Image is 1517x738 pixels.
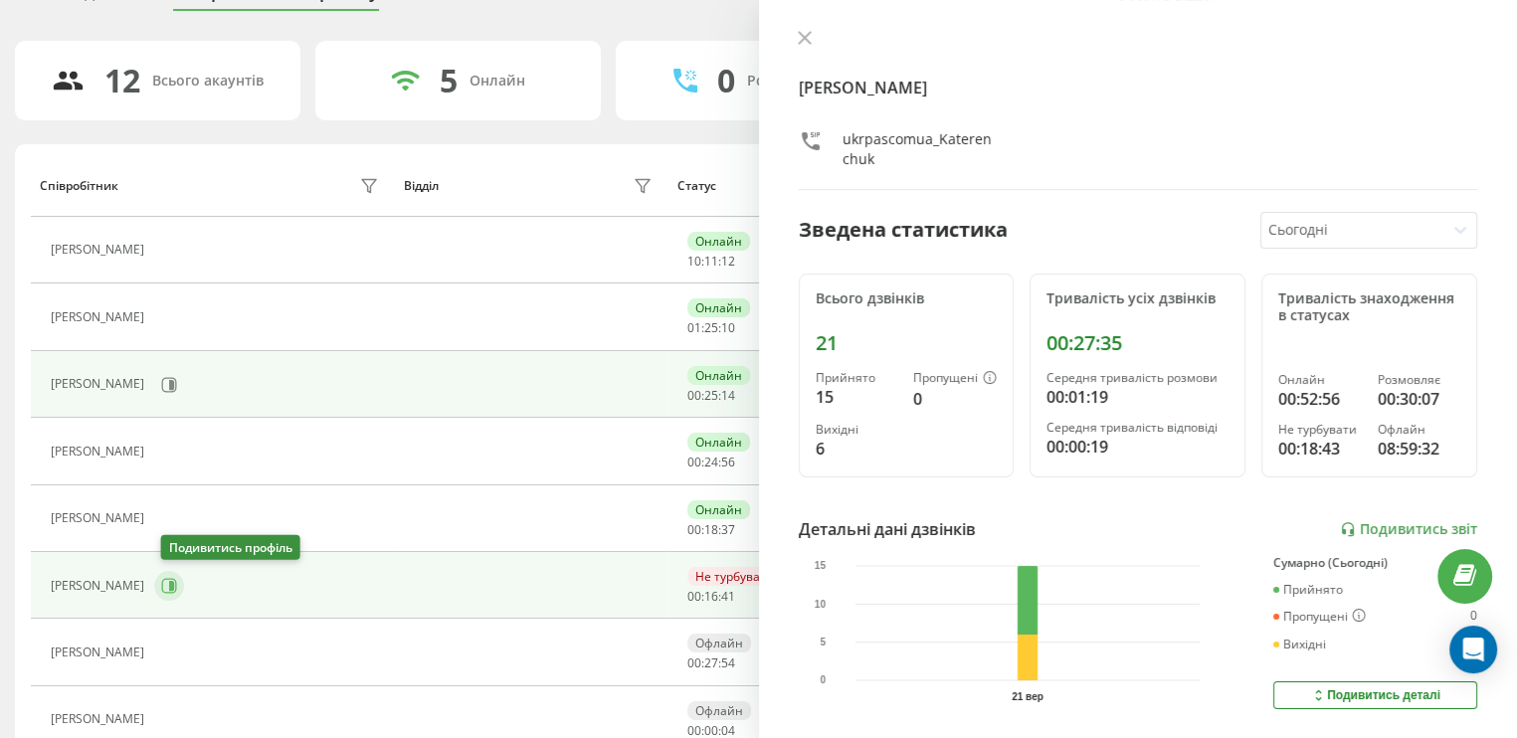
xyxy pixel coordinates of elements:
[721,253,735,270] span: 12
[704,253,718,270] span: 11
[1046,371,1229,385] div: Середня тривалість розмови
[1378,373,1460,387] div: Розмовляє
[687,454,701,470] span: 00
[687,724,735,738] div: : :
[721,654,735,671] span: 54
[1046,331,1229,355] div: 00:27:35
[51,579,149,593] div: [PERSON_NAME]
[440,62,458,99] div: 5
[1012,691,1043,702] text: 21 вер
[687,433,750,452] div: Онлайн
[687,387,701,404] span: 00
[687,634,751,652] div: Офлайн
[799,517,976,541] div: Детальні дані дзвінків
[1046,290,1229,307] div: Тривалість усіх дзвінків
[816,423,898,437] div: Вихідні
[799,215,1008,245] div: Зведена статистика
[717,62,735,99] div: 0
[1273,583,1343,597] div: Прийнято
[704,319,718,336] span: 25
[687,319,701,336] span: 01
[687,523,735,537] div: : :
[1046,385,1229,409] div: 00:01:19
[1278,290,1460,324] div: Тривалість знаходження в статусах
[51,243,149,257] div: [PERSON_NAME]
[721,319,735,336] span: 10
[913,371,997,387] div: Пропущені
[1046,421,1229,435] div: Середня тривалість відповіді
[687,232,750,251] div: Онлайн
[51,646,149,659] div: [PERSON_NAME]
[51,712,149,726] div: [PERSON_NAME]
[1046,435,1229,459] div: 00:00:19
[704,387,718,404] span: 25
[687,521,701,538] span: 00
[747,73,844,90] div: Розмовляють
[704,521,718,538] span: 18
[1470,609,1477,625] div: 0
[1310,687,1440,703] div: Подивитись деталі
[161,535,300,560] div: Подивитись профіль
[687,654,701,671] span: 00
[1278,387,1361,411] div: 00:52:56
[1278,437,1361,461] div: 00:18:43
[913,387,997,411] div: 0
[104,62,140,99] div: 12
[721,387,735,404] span: 14
[1278,373,1361,387] div: Онлайн
[1278,423,1361,437] div: Не турбувати
[843,129,999,169] div: ukrpascomua_Katerenchuk
[51,310,149,324] div: [PERSON_NAME]
[1378,437,1460,461] div: 08:59:32
[820,637,826,647] text: 5
[1273,638,1326,651] div: Вихідні
[814,599,826,610] text: 10
[687,567,782,586] div: Не турбувати
[816,385,898,409] div: 15
[1273,556,1477,570] div: Сумарно (Сьогодні)
[721,521,735,538] span: 37
[816,290,998,307] div: Всього дзвінків
[814,561,826,572] text: 15
[816,437,898,461] div: 6
[687,656,735,670] div: : :
[51,511,149,525] div: [PERSON_NAME]
[799,76,1478,99] h4: [PERSON_NAME]
[721,588,735,605] span: 41
[687,389,735,403] div: : :
[1378,423,1460,437] div: Офлайн
[721,454,735,470] span: 56
[687,298,750,317] div: Онлайн
[1340,521,1477,538] a: Подивитись звіт
[676,179,715,193] div: Статус
[687,366,750,385] div: Онлайн
[51,445,149,459] div: [PERSON_NAME]
[1273,681,1477,709] button: Подивитись деталі
[51,377,149,391] div: [PERSON_NAME]
[687,590,735,604] div: : :
[704,454,718,470] span: 24
[816,371,898,385] div: Прийнято
[704,654,718,671] span: 27
[687,456,735,469] div: : :
[687,321,735,335] div: : :
[1378,387,1460,411] div: 00:30:07
[404,179,439,193] div: Відділ
[816,331,998,355] div: 21
[152,73,264,90] div: Всього акаунтів
[687,253,701,270] span: 10
[687,701,751,720] div: Офлайн
[1449,626,1497,673] div: Open Intercom Messenger
[687,588,701,605] span: 00
[687,500,750,519] div: Онлайн
[704,588,718,605] span: 16
[1273,609,1366,625] div: Пропущені
[820,675,826,686] text: 0
[470,73,525,90] div: Онлайн
[40,179,118,193] div: Співробітник
[687,255,735,269] div: : :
